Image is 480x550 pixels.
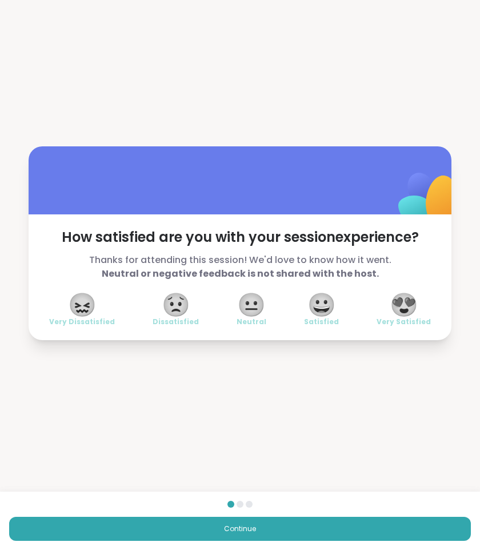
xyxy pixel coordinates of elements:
span: Continue [224,524,256,534]
span: 😀 [307,294,336,315]
span: Satisfied [304,317,339,326]
button: Continue [9,517,471,541]
span: Neutral [237,317,266,326]
span: Thanks for attending this session! We'd love to know how it went. [49,253,431,281]
span: 😟 [162,294,190,315]
b: Neutral or negative feedback is not shared with the host. [102,267,379,280]
span: Very Satisfied [377,317,431,326]
span: How satisfied are you with your session experience? [49,228,431,246]
span: Very Dissatisfied [49,317,115,326]
span: 😖 [68,294,97,315]
span: 😍 [390,294,418,315]
span: Dissatisfied [153,317,199,326]
span: 😐 [237,294,266,315]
